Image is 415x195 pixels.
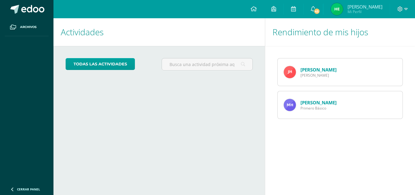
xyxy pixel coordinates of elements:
span: Archivos [20,25,36,30]
span: Cerrar panel [17,187,40,191]
span: [PERSON_NAME] [300,73,337,78]
a: [PERSON_NAME] [300,67,337,73]
img: 6bc4adb5bb0eda92a90c1a8e695465e6.png [284,66,296,78]
h1: Actividades [61,18,258,46]
span: Mi Perfil [348,9,382,14]
input: Busca una actividad próxima aquí... [162,58,252,70]
a: [PERSON_NAME] [300,99,337,106]
span: Primero Básico [300,106,337,111]
h1: Rendimiento de mis hijos [273,18,408,46]
img: 8610f3c8bfc7adc9828dcf4edd5e8237.png [284,99,296,111]
a: todas las Actividades [66,58,135,70]
span: [PERSON_NAME] [348,4,382,10]
span: 45 [313,8,320,15]
a: Archivos [5,18,49,36]
img: aea34d87c6905e93db39a108ef19f611.png [331,3,343,15]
